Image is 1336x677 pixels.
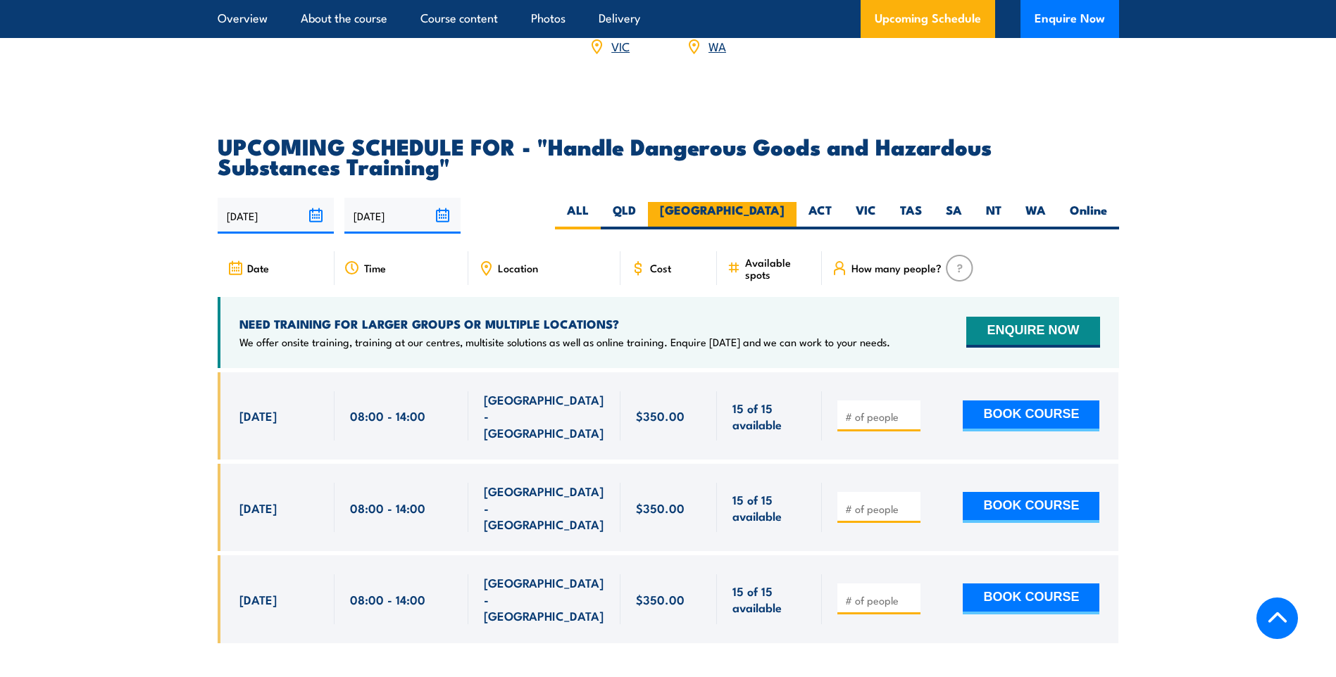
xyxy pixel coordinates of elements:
[708,37,726,54] a: WA
[350,500,425,516] span: 08:00 - 14:00
[1013,202,1058,229] label: WA
[239,407,277,424] span: [DATE]
[732,400,806,433] span: 15 of 15 available
[845,593,916,607] input: # of people
[247,262,269,274] span: Date
[611,37,630,54] a: VIC
[239,316,890,331] h4: NEED TRAINING FOR LARGER GROUPS OR MULTIPLE LOCATIONS?
[498,262,538,274] span: Location
[636,500,685,516] span: $350.00
[636,591,685,607] span: $350.00
[239,500,277,516] span: [DATE]
[364,262,386,274] span: Time
[484,483,605,532] span: [GEOGRAPHIC_DATA] - [GEOGRAPHIC_DATA]
[934,202,974,229] label: SA
[239,591,277,607] span: [DATE]
[650,262,671,274] span: Cost
[797,202,844,229] label: ACT
[966,317,1099,348] button: ENQUIRE NOW
[844,202,888,229] label: VIC
[648,202,797,229] label: [GEOGRAPHIC_DATA]
[218,198,334,234] input: From date
[218,136,1119,175] h2: UPCOMING SCHEDULE FOR - "Handle Dangerous Goods and Hazardous Substances Training"
[745,256,812,280] span: Available spots
[1058,202,1119,229] label: Online
[963,492,1099,523] button: BOOK COURSE
[732,583,806,616] span: 15 of 15 available
[732,491,806,524] span: 15 of 15 available
[350,407,425,424] span: 08:00 - 14:00
[851,262,942,274] span: How many people?
[636,407,685,424] span: $350.00
[963,400,1099,431] button: BOOK COURSE
[888,202,934,229] label: TAS
[484,574,605,624] span: [GEOGRAPHIC_DATA] - [GEOGRAPHIC_DATA]
[845,410,916,424] input: # of people
[974,202,1013,229] label: NT
[601,202,648,229] label: QLD
[484,391,605,441] span: [GEOGRAPHIC_DATA] - [GEOGRAPHIC_DATA]
[350,591,425,607] span: 08:00 - 14:00
[845,502,916,516] input: # of people
[239,335,890,349] p: We offer onsite training, training at our centres, multisite solutions as well as online training...
[344,198,461,234] input: To date
[555,202,601,229] label: ALL
[963,583,1099,614] button: BOOK COURSE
